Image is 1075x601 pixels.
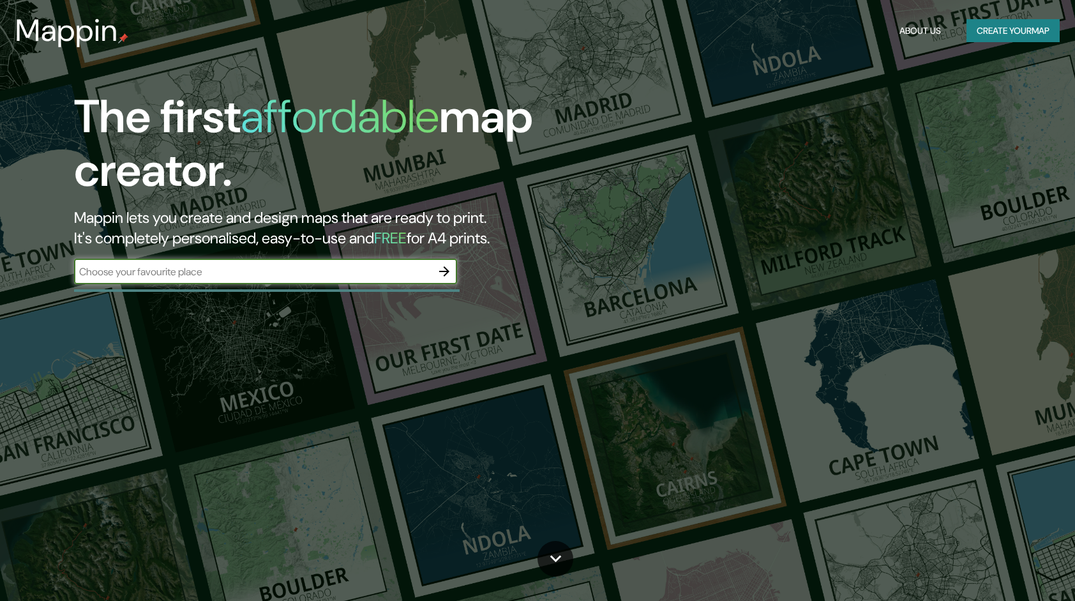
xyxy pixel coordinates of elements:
button: Create yourmap [966,19,1060,43]
h3: Mappin [15,13,118,49]
input: Choose your favourite place [74,264,432,279]
h1: The first map creator. [74,90,612,208]
h2: Mappin lets you create and design maps that are ready to print. It's completely personalised, eas... [74,208,612,248]
img: mappin-pin [118,33,128,43]
h5: FREE [374,228,407,248]
button: About Us [894,19,946,43]
h1: affordable [241,87,439,146]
